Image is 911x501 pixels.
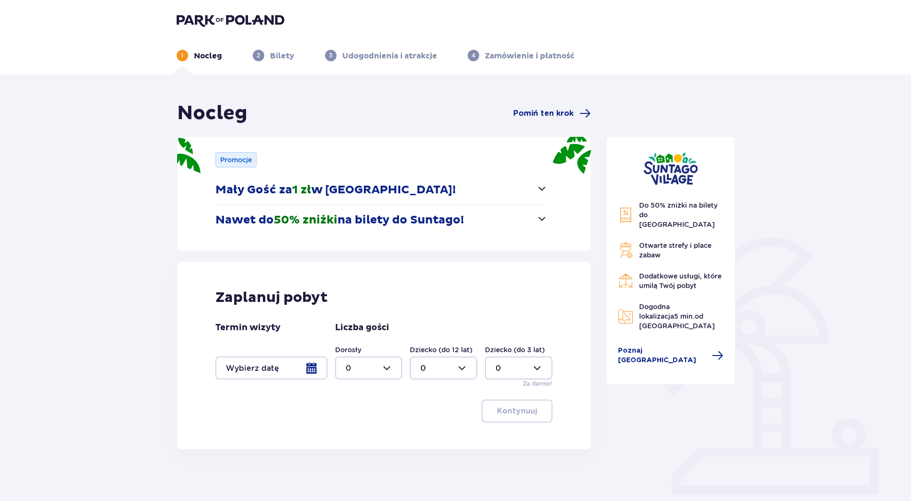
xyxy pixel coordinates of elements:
[325,50,437,61] div: 3Udogodnienia i atrakcje
[523,379,552,388] p: Za darmo!
[472,51,475,60] p: 4
[270,51,294,61] p: Bilety
[639,303,715,330] span: Dogodna lokalizacja od [GEOGRAPHIC_DATA]
[618,207,633,223] img: Discount Icon
[485,345,545,355] label: Dziecko (do 3 lat)
[485,51,574,61] p: Zamówienie i płatność
[639,242,711,259] span: Otwarte strefy i place zabaw
[274,213,337,227] span: 50% zniżki
[335,322,389,334] p: Liczba gości
[410,345,472,355] label: Dziecko (do 12 lat)
[618,346,723,365] a: Poznaj [GEOGRAPHIC_DATA]
[335,345,361,355] label: Dorosły
[497,406,537,416] p: Kontynuuj
[618,273,633,289] img: Restaurant Icon
[215,322,281,334] p: Termin wizyty
[342,51,437,61] p: Udogodnienia i atrakcje
[181,51,183,60] p: 1
[215,175,548,205] button: Mały Gość za1 złw [GEOGRAPHIC_DATA]!
[513,108,591,119] a: Pomiń ten krok
[215,289,328,307] p: Zaplanuj pobyt
[177,50,222,61] div: 1Nocleg
[618,346,706,365] span: Poznaj [GEOGRAPHIC_DATA]
[639,272,721,289] span: Dodatkowe usługi, które umilą Twój pobyt
[618,309,633,324] img: Map Icon
[643,152,698,185] img: Suntago Village
[618,243,633,258] img: Grill Icon
[257,51,260,60] p: 2
[674,312,695,320] span: 5 min.
[177,101,247,125] h1: Nocleg
[215,205,548,235] button: Nawet do50% zniżkina bilety do Suntago!
[220,155,252,165] p: Promocje
[468,50,574,61] div: 4Zamówienie i płatność
[292,183,311,197] span: 1 zł
[177,13,284,27] img: Park of Poland logo
[215,183,456,197] p: Mały Gość za w [GEOGRAPHIC_DATA]!
[215,213,464,227] p: Nawet do na bilety do Suntago!
[329,51,332,60] p: 3
[482,400,552,423] button: Kontynuuj
[194,51,222,61] p: Nocleg
[253,50,294,61] div: 2Bilety
[513,108,574,119] span: Pomiń ten krok
[639,201,718,228] span: Do 50% zniżki na bilety do [GEOGRAPHIC_DATA]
